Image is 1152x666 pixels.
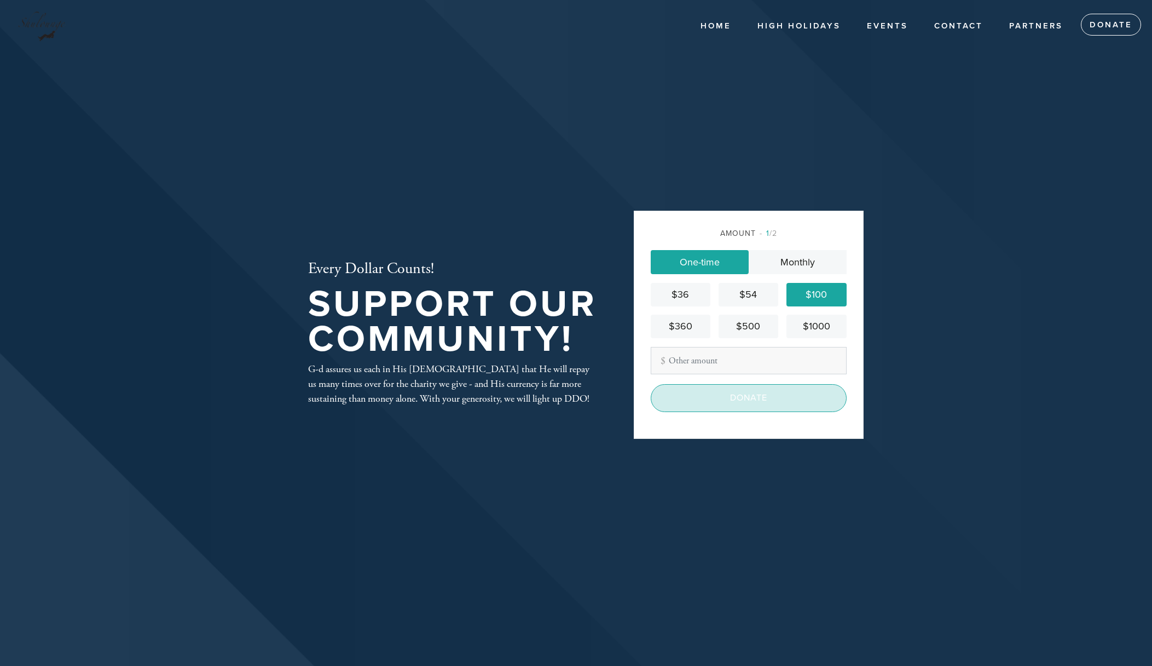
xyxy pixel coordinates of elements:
[308,287,598,357] h1: Support our Community!
[723,287,774,302] div: $54
[651,315,710,338] a: $360
[786,283,846,306] a: $100
[651,283,710,306] a: $36
[692,16,739,37] a: Home
[655,319,706,334] div: $360
[651,347,847,374] input: Other amount
[791,319,842,334] div: $1000
[766,229,769,238] span: 1
[749,16,849,37] a: High Holidays
[1081,14,1141,36] a: Donate
[308,362,598,406] div: G-d assures us each in His [DEMOGRAPHIC_DATA] that He will repay us many times over for the chari...
[655,287,706,302] div: $36
[749,250,847,274] a: Monthly
[791,287,842,302] div: $100
[651,228,847,239] div: Amount
[651,250,749,274] a: One-time
[859,16,916,37] a: Events
[719,315,778,338] a: $500
[1001,16,1071,37] a: Partners
[651,384,847,412] input: Donate
[723,319,774,334] div: $500
[760,229,777,238] span: /2
[786,315,846,338] a: $1000
[16,5,67,45] img: Shulounge%20Logo%20HQ%20%28no%20background%29.png
[308,260,598,279] h2: Every Dollar Counts!
[719,283,778,306] a: $54
[926,16,991,37] a: Contact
